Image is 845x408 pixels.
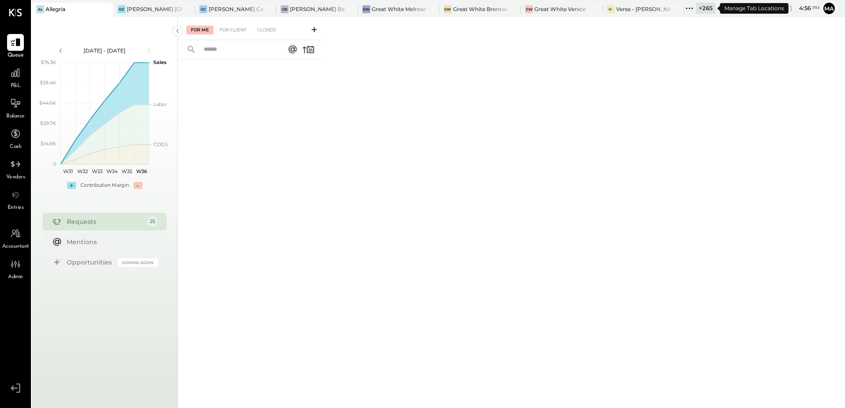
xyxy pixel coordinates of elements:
a: Entries [0,186,30,212]
div: - [133,182,142,189]
div: + 265 [696,3,716,14]
text: COGS [153,141,168,147]
text: Sales [153,59,167,65]
div: Closed [253,26,280,34]
div: V- [607,5,615,13]
span: Cash [10,143,21,151]
div: For Me [187,26,213,34]
text: W31 [63,168,72,174]
span: Vendors [6,174,25,181]
a: P&L [0,64,30,90]
div: GB [281,5,289,13]
div: [DATE] - [DATE] [67,47,142,54]
span: P&L [11,82,21,90]
div: Great White Brentwood [453,5,507,13]
div: 25 [147,216,158,227]
div: Opportunities [67,258,114,267]
span: Admin [8,273,23,281]
span: Entries [8,204,24,212]
span: Balance [6,113,25,121]
a: Balance [0,95,30,121]
div: Great White Venice [534,5,586,13]
a: Cash [0,125,30,151]
span: Queue [8,52,24,60]
div: Allegria [46,5,65,13]
a: Admin [0,256,30,281]
text: $29.7K [40,120,56,126]
div: [PERSON_NAME] Back Bay [290,5,344,13]
div: [PERSON_NAME] Causeway [209,5,263,13]
text: Labor [153,101,167,107]
text: $44.6K [39,100,56,106]
text: W36 [136,168,147,174]
text: $59.4K [40,79,56,86]
div: GW [444,5,452,13]
div: For Client [215,26,251,34]
div: Al [36,5,44,13]
div: Verse - [PERSON_NAME] Lankershim LLC [616,5,670,13]
div: Manage Tab Locations [720,3,788,14]
div: Requests [67,217,143,226]
text: W32 [77,168,88,174]
div: GW [362,5,370,13]
div: Coming Soon [118,258,158,267]
text: $14.9K [41,140,56,147]
div: [PERSON_NAME] [GEOGRAPHIC_DATA] [127,5,181,13]
div: GG [118,5,126,13]
a: Vendors [0,156,30,181]
div: Great White Melrose [372,5,426,13]
text: $74.3K [41,59,56,65]
div: GW [525,5,533,13]
span: Accountant [2,243,29,251]
button: Ma [822,1,836,15]
text: W33 [92,168,103,174]
div: Contribution Margin [80,182,129,189]
text: W35 [122,168,132,174]
div: GC [199,5,207,13]
text: W34 [107,168,118,174]
a: Queue [0,34,30,60]
text: 0 [53,161,56,167]
div: + [67,182,76,189]
div: Mentions [67,238,153,246]
a: Accountant [0,225,30,251]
